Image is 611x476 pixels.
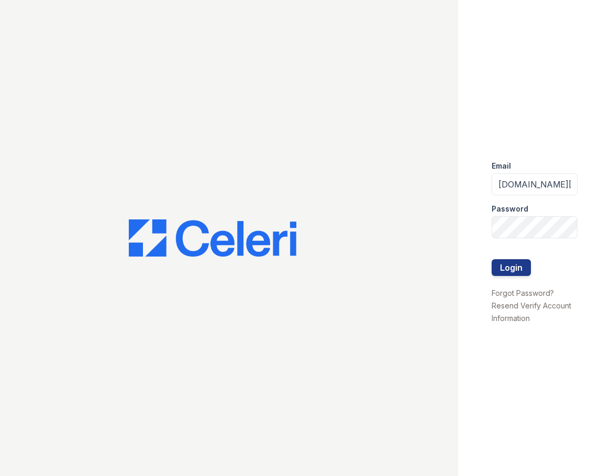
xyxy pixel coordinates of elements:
label: Email [492,161,511,171]
label: Password [492,204,528,214]
a: Forgot Password? [492,289,554,297]
a: Resend Verify Account Information [492,301,571,323]
img: CE_Logo_Blue-a8612792a0a2168367f1c8372b55b34899dd931a85d93a1a3d3e32e68fde9ad4.png [129,219,296,257]
button: Login [492,259,531,276]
